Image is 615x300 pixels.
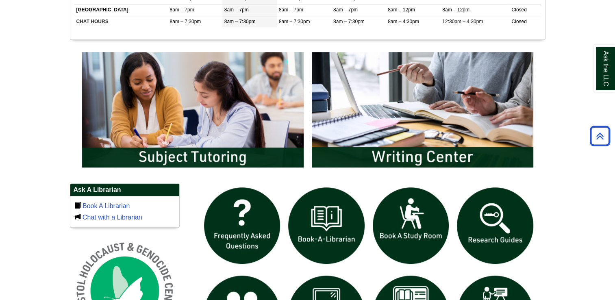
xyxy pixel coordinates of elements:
[170,19,201,24] span: 8am – 7:30pm
[83,202,130,209] a: Book A Librarian
[279,7,303,13] span: 8am – 7pm
[453,183,537,268] img: Research Guides icon links to research guides web page
[511,19,526,24] span: Closed
[200,183,285,268] img: frequently asked questions
[78,48,308,172] img: Subject Tutoring Information
[388,7,415,13] span: 8am – 12pm
[224,7,249,13] span: 8am – 7pm
[308,48,537,172] img: Writing Center Information
[224,19,256,24] span: 8am – 7:30pm
[74,16,168,27] td: CHAT HOURS
[333,19,365,24] span: 8am – 7:30pm
[587,130,613,141] a: Back to Top
[442,19,483,24] span: 12:30pm – 4:30pm
[369,183,453,268] img: book a study room icon links to book a study room web page
[388,19,419,24] span: 8am – 4:30pm
[170,7,194,13] span: 8am – 7pm
[83,214,142,221] a: Chat with a Librarian
[74,4,168,16] td: [GEOGRAPHIC_DATA]
[333,7,358,13] span: 8am – 7pm
[511,7,526,13] span: Closed
[284,183,369,268] img: Book a Librarian icon links to book a librarian web page
[78,48,537,175] div: slideshow
[279,19,310,24] span: 8am – 7:30pm
[442,7,469,13] span: 8am – 12pm
[70,184,179,196] h2: Ask A Librarian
